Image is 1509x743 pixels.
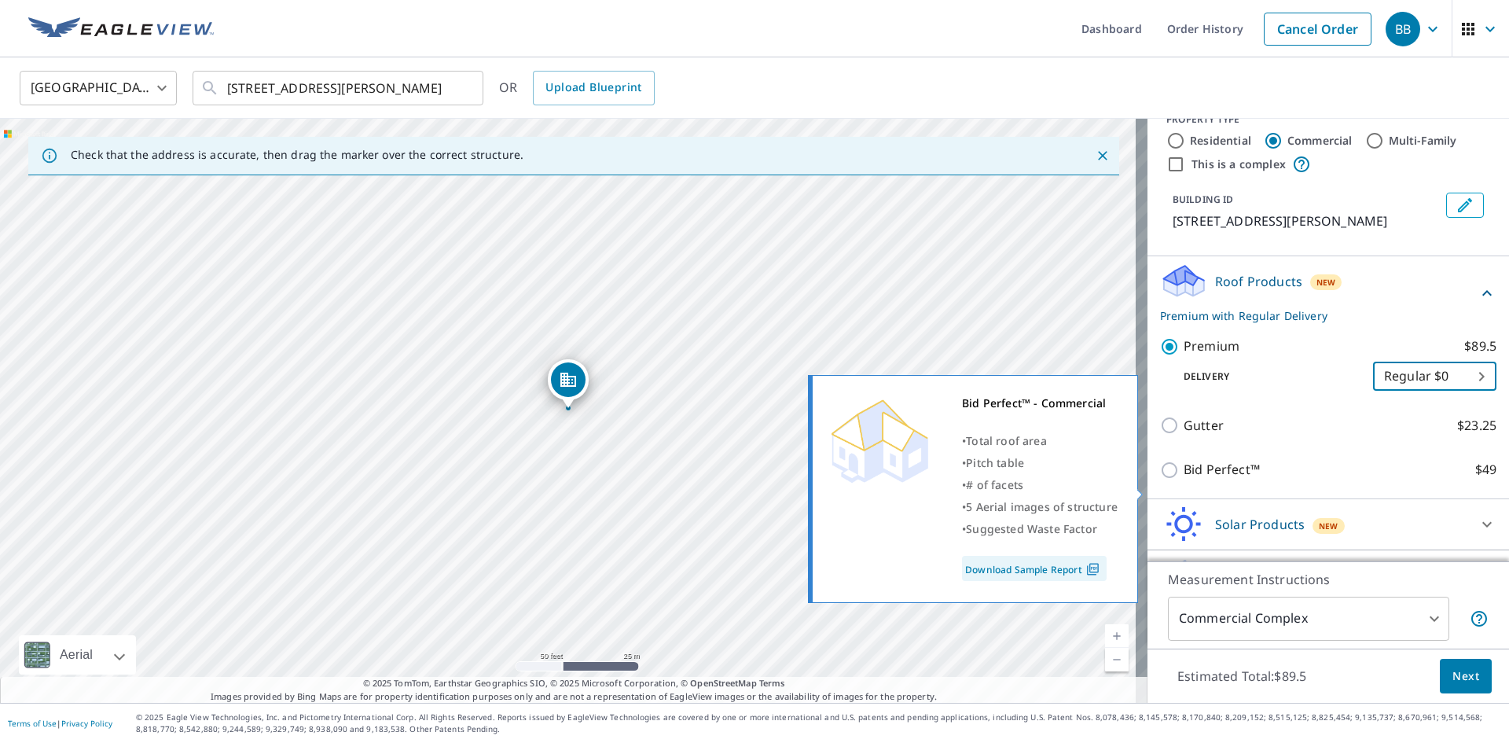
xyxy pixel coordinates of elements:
a: Terms of Use [8,718,57,729]
a: Terms [759,677,785,689]
p: Measurement Instructions [1168,570,1489,589]
p: $23.25 [1457,416,1496,436]
button: Close [1092,145,1113,166]
a: Download Sample Report [962,556,1107,581]
a: Upload Blueprint [533,71,654,105]
span: Total roof area [966,433,1047,448]
div: • [962,452,1118,474]
p: Check that the address is accurate, then drag the marker over the correct structure. [71,148,523,162]
div: • [962,496,1118,518]
a: Current Level 19, Zoom In [1105,624,1129,648]
span: Suggested Waste Factor [966,521,1097,536]
p: | [8,719,112,728]
div: Solar ProductsNew [1160,506,1496,543]
div: OR [499,71,655,105]
p: Premium [1184,337,1239,356]
label: Commercial [1287,133,1353,149]
div: Regular $0 [1373,355,1496,399]
div: [GEOGRAPHIC_DATA] [20,66,177,110]
div: Dropped pin, building 1, Commercial property, 9701 Almeda Genoa Rd Houston, TX 77075 [548,359,589,408]
a: Current Level 19, Zoom Out [1105,648,1129,671]
span: New [1316,276,1336,289]
p: Roof Products [1215,272,1302,291]
p: © 2025 Eagle View Technologies, Inc. and Pictometry International Corp. All Rights Reserved. Repo... [136,712,1501,735]
p: Bid Perfect™ [1184,460,1260,480]
div: BB [1386,12,1420,46]
span: 5 Aerial images of structure [966,499,1118,514]
div: Roof ProductsNewPremium with Regular Delivery [1160,263,1496,324]
div: Bid Perfect™ - Commercial [962,392,1118,414]
div: • [962,474,1118,496]
p: BUILDING ID [1173,193,1233,206]
a: OpenStreetMap [690,677,756,689]
a: Privacy Policy [61,718,112,729]
div: • [962,518,1118,540]
p: Delivery [1160,370,1373,384]
p: Solar Products [1215,515,1305,534]
span: Upload Blueprint [545,78,641,97]
p: Estimated Total: $89.5 [1165,659,1319,693]
div: PROPERTY TYPE [1166,112,1490,127]
p: $89.5 [1464,337,1496,356]
span: Each building may require a separate measurement report; if so, your account will be billed per r... [1470,609,1489,628]
span: # of facets [966,477,1023,492]
button: Next [1440,659,1492,694]
p: [STREET_ADDRESS][PERSON_NAME] [1173,211,1440,230]
label: Multi-Family [1389,133,1457,149]
span: © 2025 TomTom, Earthstar Geographics SIO, © 2025 Microsoft Corporation, © [363,677,785,690]
div: Aerial [55,635,97,675]
img: EV Logo [28,17,214,41]
div: • [962,430,1118,452]
a: Cancel Order [1264,13,1371,46]
div: Commercial Complex [1168,597,1449,641]
p: $49 [1475,460,1496,480]
span: New [1319,520,1338,532]
label: Residential [1190,133,1251,149]
p: Premium with Regular Delivery [1160,307,1478,324]
p: Gutter [1184,416,1224,436]
div: Walls ProductsNew [1160,557,1496,594]
label: This is a complex [1191,156,1286,172]
button: Edit building 1 [1446,193,1484,218]
span: Pitch table [966,455,1024,470]
div: Aerial [19,635,136,675]
img: Premium [824,392,934,487]
span: Next [1452,667,1479,686]
img: Pdf Icon [1082,562,1103,576]
input: Search by address or latitude-longitude [227,66,451,110]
